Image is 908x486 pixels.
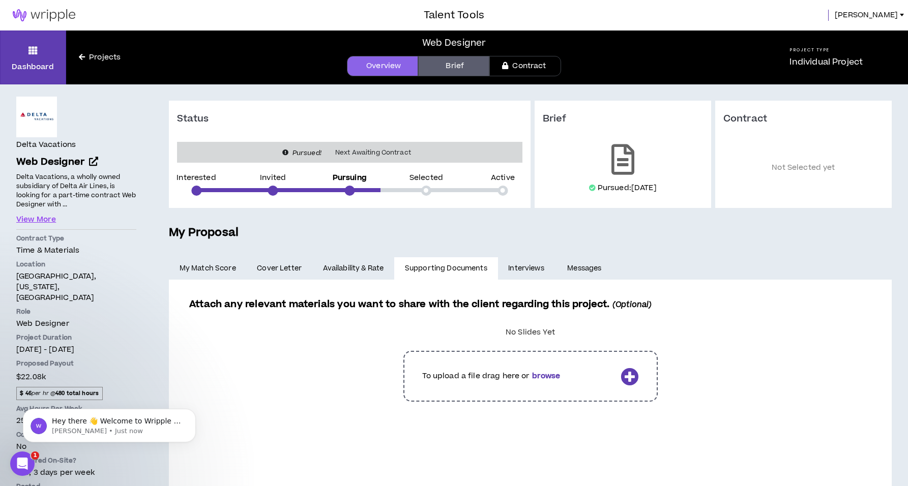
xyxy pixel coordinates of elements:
[16,260,136,269] p: Location
[409,174,443,181] p: Selected
[177,113,225,125] h3: Status
[835,10,898,21] span: [PERSON_NAME]
[16,245,136,256] p: Time & Materials
[31,451,39,460] span: 1
[333,174,367,181] p: Pursuing
[189,322,871,343] div: No Slides Yet
[394,257,497,280] a: Supporting Documents
[598,183,657,193] p: Pursued: [DATE]
[12,62,54,72] p: Dashboard
[66,52,133,63] a: Projects
[8,387,211,459] iframe: Intercom notifications message
[16,214,56,225] button: View More
[177,174,216,181] p: Interested
[312,257,394,280] a: Availability & Rate
[16,387,103,400] span: per hr @
[169,224,892,241] h5: My Proposal
[424,8,484,23] h3: Talent Tools
[16,456,136,465] p: Required On-Site?
[347,56,418,76] a: Overview
[789,47,863,53] h5: Project Type
[10,451,35,476] iframe: Intercom live chat
[16,172,136,210] p: Delta Vacations, a wholly owned subsidiary of Delta Air Lines, is looking for a part-time contrac...
[789,56,863,68] p: Individual Project
[612,299,652,310] i: (Optional)
[16,344,136,355] p: [DATE] - [DATE]
[329,147,417,158] span: Next Awaiting Contract
[16,318,69,329] span: Web Designer
[16,307,136,316] p: Role
[489,56,561,76] a: Contract
[16,155,136,170] a: Web Designer
[16,370,46,384] span: $22.08k
[257,263,302,274] span: Cover Letter
[498,257,557,280] a: Interviews
[16,234,136,243] p: Contract Type
[16,155,84,169] span: Web Designer
[723,140,884,196] p: Not Selected yet
[16,333,136,342] p: Project Duration
[723,113,884,125] h3: Contract
[491,174,515,181] p: Active
[16,467,136,478] p: Yes, 3 days per week
[16,359,136,368] p: Proposed Payout
[418,56,489,76] a: Brief
[292,148,321,158] i: Pursued!
[169,257,247,280] a: My Match Score
[543,113,703,125] h3: Brief
[16,271,136,303] p: [GEOGRAPHIC_DATA], [US_STATE], [GEOGRAPHIC_DATA]
[422,36,486,50] div: Web Designer
[557,257,614,280] a: Messages
[16,139,76,150] h4: Delta Vacations
[189,297,652,311] span: Attach any relevant materials you want to share with the client regarding this project.
[260,174,286,181] p: Invited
